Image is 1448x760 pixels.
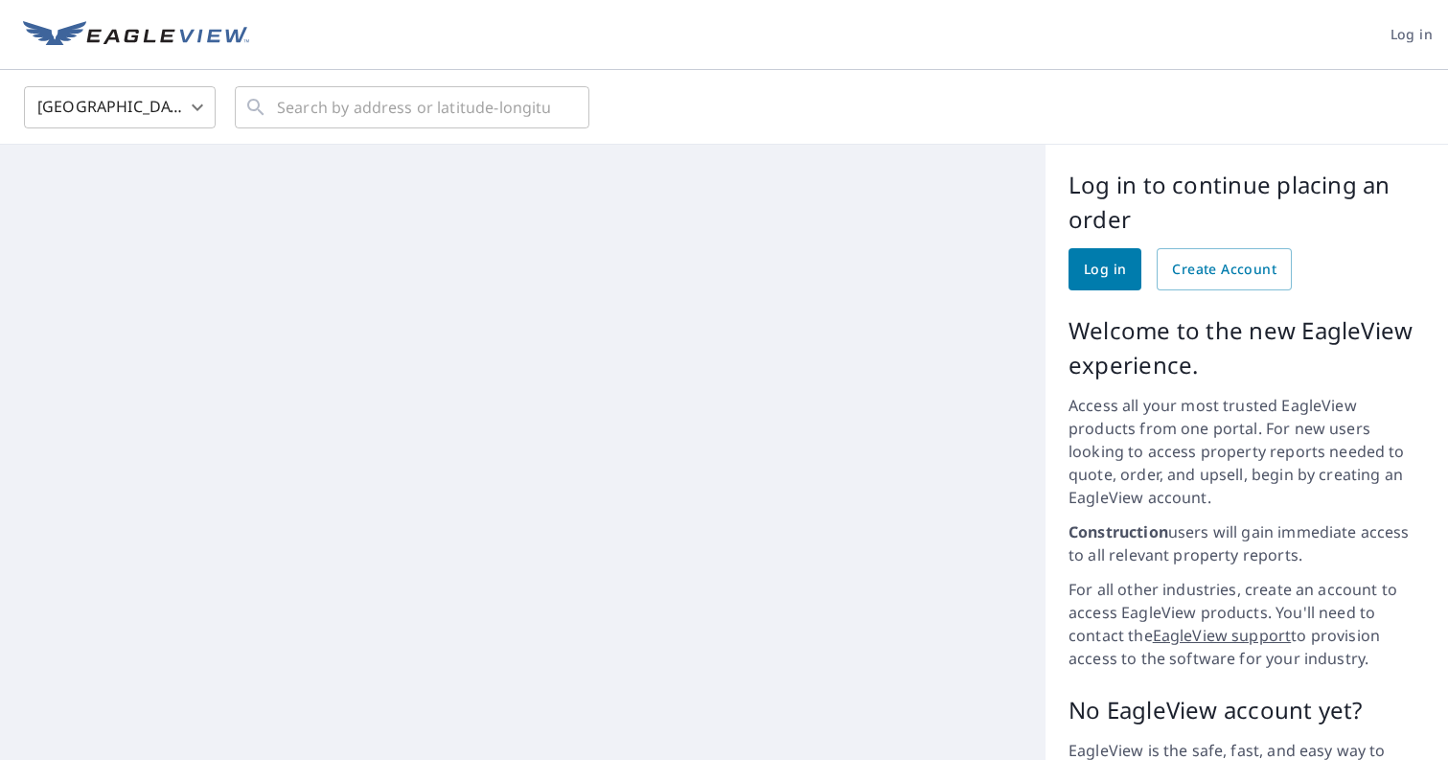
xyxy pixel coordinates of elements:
[1391,23,1433,47] span: Log in
[1069,394,1425,509] p: Access all your most trusted EagleView products from one portal. For new users looking to access ...
[277,81,550,134] input: Search by address or latitude-longitude
[1069,168,1425,237] p: Log in to continue placing an order
[1069,248,1141,290] a: Log in
[1157,248,1292,290] a: Create Account
[1069,693,1425,727] p: No EagleView account yet?
[1069,521,1168,542] strong: Construction
[1069,313,1425,382] p: Welcome to the new EagleView experience.
[1172,258,1276,282] span: Create Account
[1069,578,1425,670] p: For all other industries, create an account to access EagleView products. You'll need to contact ...
[1153,625,1292,646] a: EagleView support
[24,81,216,134] div: [GEOGRAPHIC_DATA]
[1069,520,1425,566] p: users will gain immediate access to all relevant property reports.
[23,21,249,50] img: EV Logo
[1084,258,1126,282] span: Log in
